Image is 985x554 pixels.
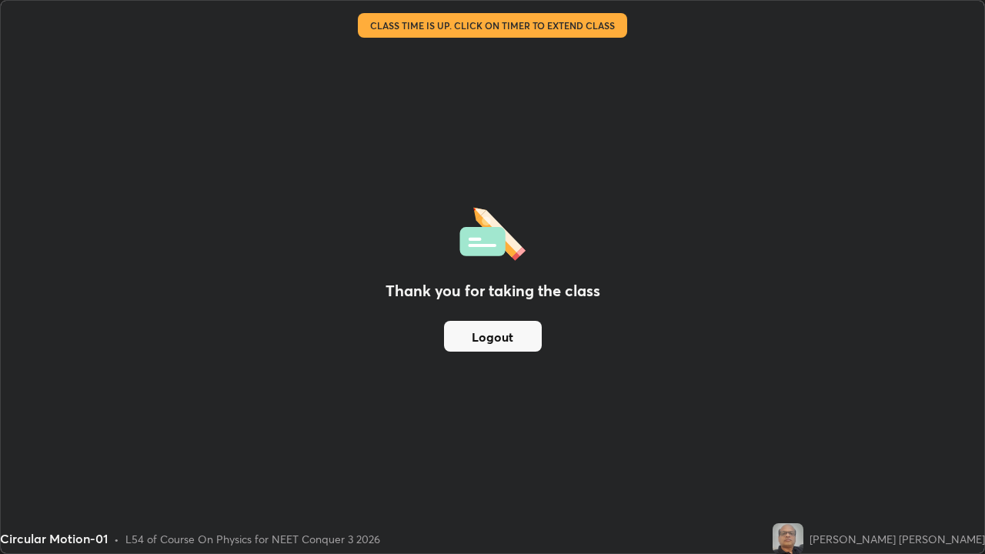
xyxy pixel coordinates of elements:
h2: Thank you for taking the class [386,279,600,302]
img: offlineFeedback.1438e8b3.svg [459,202,526,261]
div: L54 of Course On Physics for NEET Conquer 3 2026 [125,531,380,547]
div: [PERSON_NAME] [PERSON_NAME] [810,531,985,547]
div: • [114,531,119,547]
img: 6d8922c71edb4d2f9cf14d969731cb53.jpg [773,523,803,554]
button: Logout [444,321,542,352]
